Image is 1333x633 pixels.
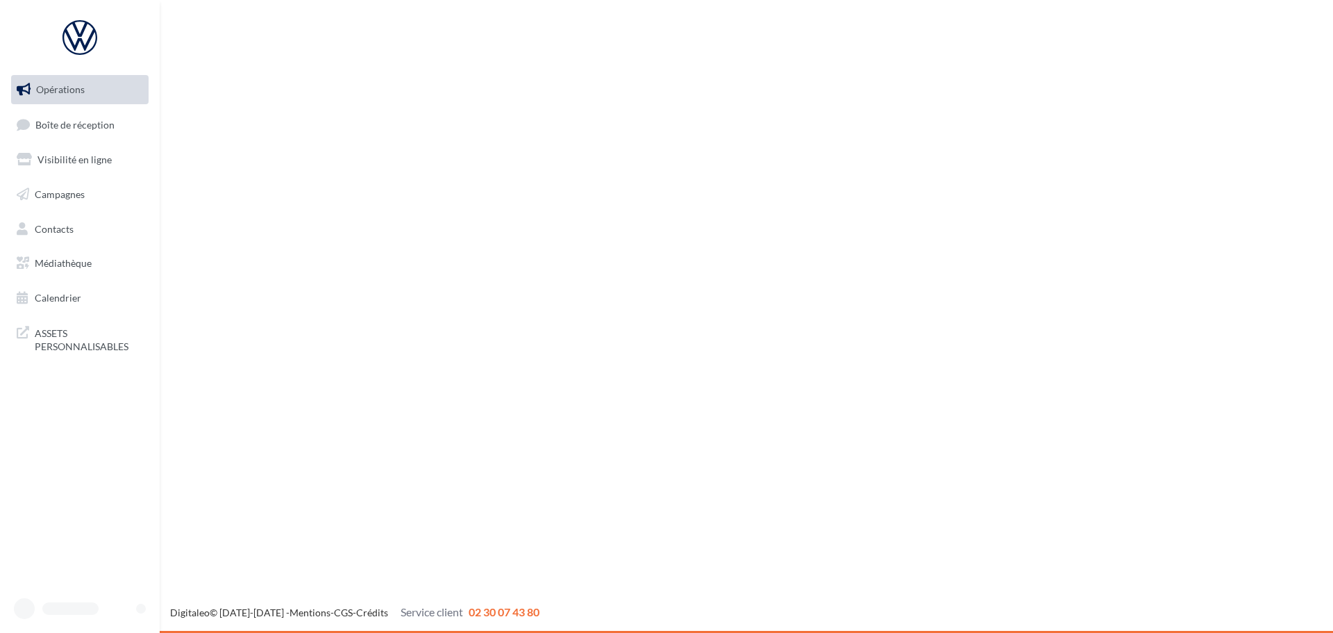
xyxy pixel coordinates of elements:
[8,145,151,174] a: Visibilité en ligne
[334,607,353,618] a: CGS
[8,110,151,140] a: Boîte de réception
[170,607,539,618] span: © [DATE]-[DATE] - - -
[290,607,330,618] a: Mentions
[35,292,81,304] span: Calendrier
[35,222,74,234] span: Contacts
[469,605,539,618] span: 02 30 07 43 80
[36,83,85,95] span: Opérations
[8,180,151,209] a: Campagnes
[37,154,112,165] span: Visibilité en ligne
[8,249,151,278] a: Médiathèque
[8,215,151,244] a: Contacts
[8,318,151,359] a: ASSETS PERSONNALISABLES
[35,257,92,269] span: Médiathèque
[35,188,85,200] span: Campagnes
[401,605,463,618] span: Service client
[8,283,151,313] a: Calendrier
[170,607,210,618] a: Digitaleo
[8,75,151,104] a: Opérations
[356,607,388,618] a: Crédits
[35,324,143,354] span: ASSETS PERSONNALISABLES
[35,118,115,130] span: Boîte de réception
